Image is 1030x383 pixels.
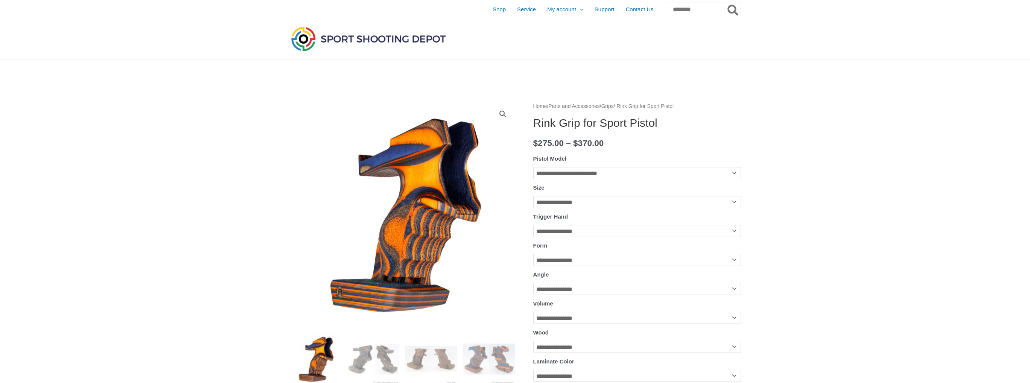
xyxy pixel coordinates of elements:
label: Volume [533,300,553,307]
a: Grips [601,103,614,109]
label: Angle [533,271,549,278]
bdi: 370.00 [573,138,604,148]
img: Sport Shooting Depot [289,25,447,53]
h1: Rink Grip for Sport Pistol [533,116,741,130]
a: Parts and Accessories [548,103,600,109]
label: Pistol Model [533,155,566,162]
a: Home [533,103,547,109]
label: Laminate Color [533,358,574,365]
nav: Breadcrumb [533,102,741,111]
span: $ [533,138,538,148]
button: Search [726,3,741,16]
label: Form [533,242,548,249]
span: – [566,138,571,148]
span: $ [573,138,578,148]
label: Trigger Hand [533,213,568,220]
a: View full-screen image gallery [496,107,510,121]
label: Wood [533,329,549,336]
label: Size [533,184,545,191]
bdi: 275.00 [533,138,564,148]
